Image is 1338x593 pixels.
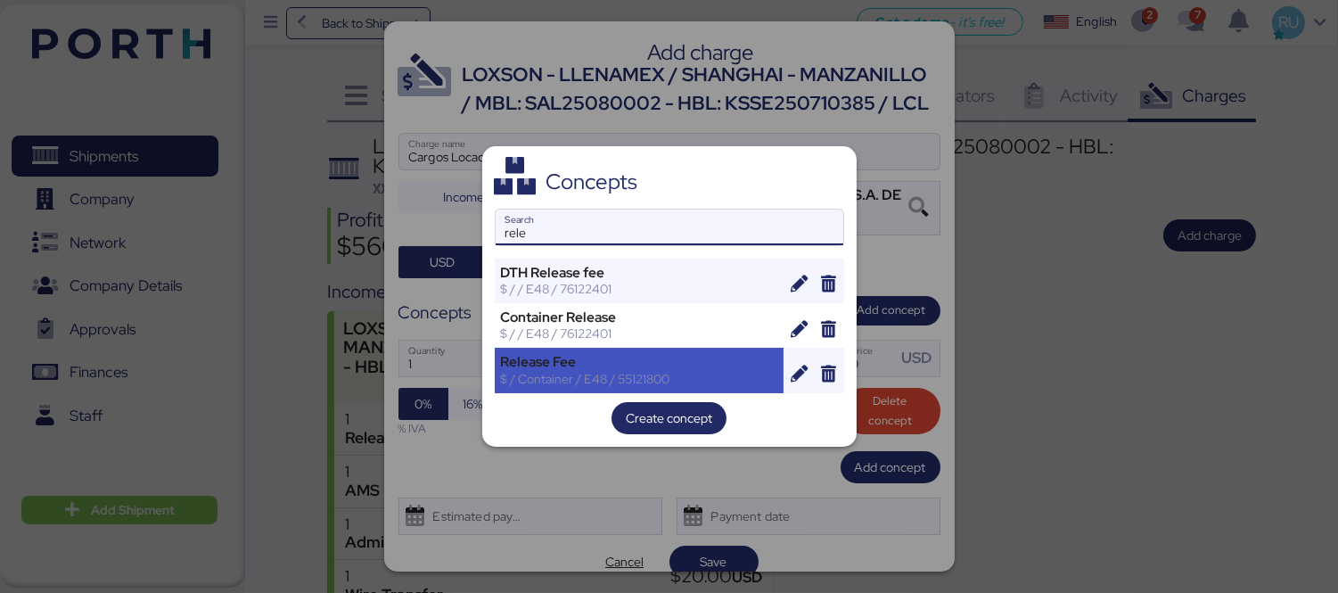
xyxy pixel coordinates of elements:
[546,174,637,190] div: Concepts
[501,309,778,325] div: Container Release
[626,408,712,429] span: Create concept
[501,325,778,342] div: $ / / E48 / 76122401
[501,354,778,370] div: Release Fee
[612,402,726,434] button: Create concept
[501,265,778,281] div: DTH Release fee
[501,281,778,297] div: $ / / E48 / 76122401
[501,371,778,387] div: $ / Container / E48 / 55121800
[496,210,843,245] input: Search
